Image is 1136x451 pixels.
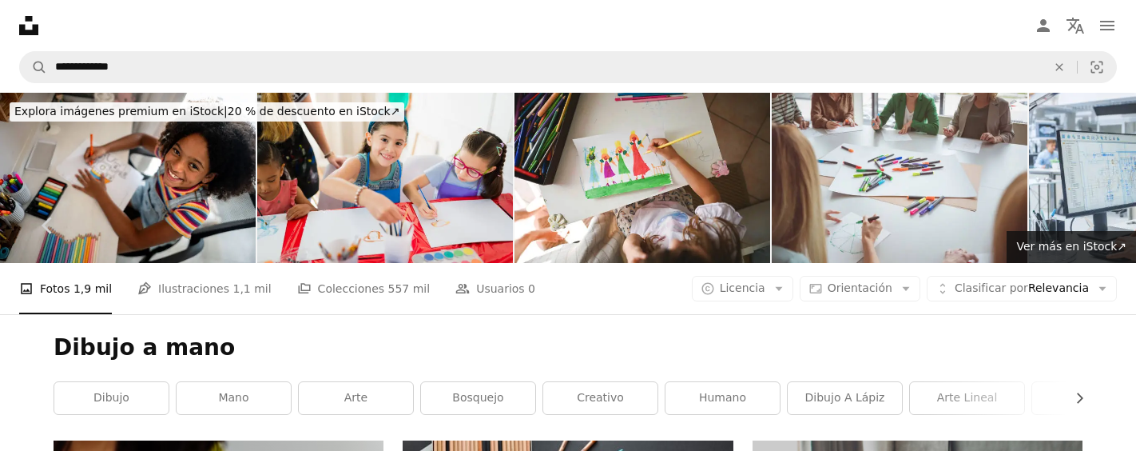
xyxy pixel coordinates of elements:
[1078,52,1116,82] button: Búsqueda visual
[772,93,1027,263] img: Bolígrafos de punta de fieltro multicolores sobre mesa por colegas
[421,382,535,414] a: bosquejo
[137,263,272,314] a: Ilustraciones 1,1 mil
[720,281,765,294] span: Licencia
[788,382,902,414] a: dibujo a lápiz
[692,276,793,301] button: Licencia
[14,105,228,118] span: Explora imágenes premium en iStock |
[299,382,413,414] a: arte
[1040,149,1136,302] a: Siguiente
[177,382,291,414] a: mano
[455,263,535,314] a: Usuarios 0
[257,93,513,263] img: Estudiantes hispanos de escuela primaria divirtiéndose con la pintura de acuarela en una clase de...
[20,52,47,82] button: Buscar en Unsplash
[54,333,1082,362] h1: Dibujo a mano
[388,280,431,297] span: 557 mil
[1007,231,1136,263] a: Ver más en iStock↗
[14,105,399,118] span: 20 % de descuento en iStock ↗
[543,382,657,414] a: creativo
[54,382,169,414] a: dibujo
[19,51,1117,83] form: Encuentra imágenes en todo el sitio
[514,93,770,263] img: Chica irreconocible dibuja a la familia.
[828,281,892,294] span: Orientación
[955,281,1089,297] span: Relevancia
[1059,10,1091,42] button: Idioma
[1042,52,1077,82] button: Borrar
[800,276,920,301] button: Orientación
[1065,382,1082,414] button: desplazar lista a la derecha
[1091,10,1123,42] button: Menú
[927,276,1117,301] button: Clasificar porRelevancia
[297,263,431,314] a: Colecciones 557 mil
[1016,240,1126,253] span: Ver más en iStock ↗
[1027,10,1059,42] a: Iniciar sesión / Registrarse
[19,16,38,35] a: Inicio — Unsplash
[528,280,535,297] span: 0
[910,382,1024,414] a: arte lineal
[232,280,271,297] span: 1,1 mil
[955,281,1028,294] span: Clasificar por
[665,382,780,414] a: Humano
